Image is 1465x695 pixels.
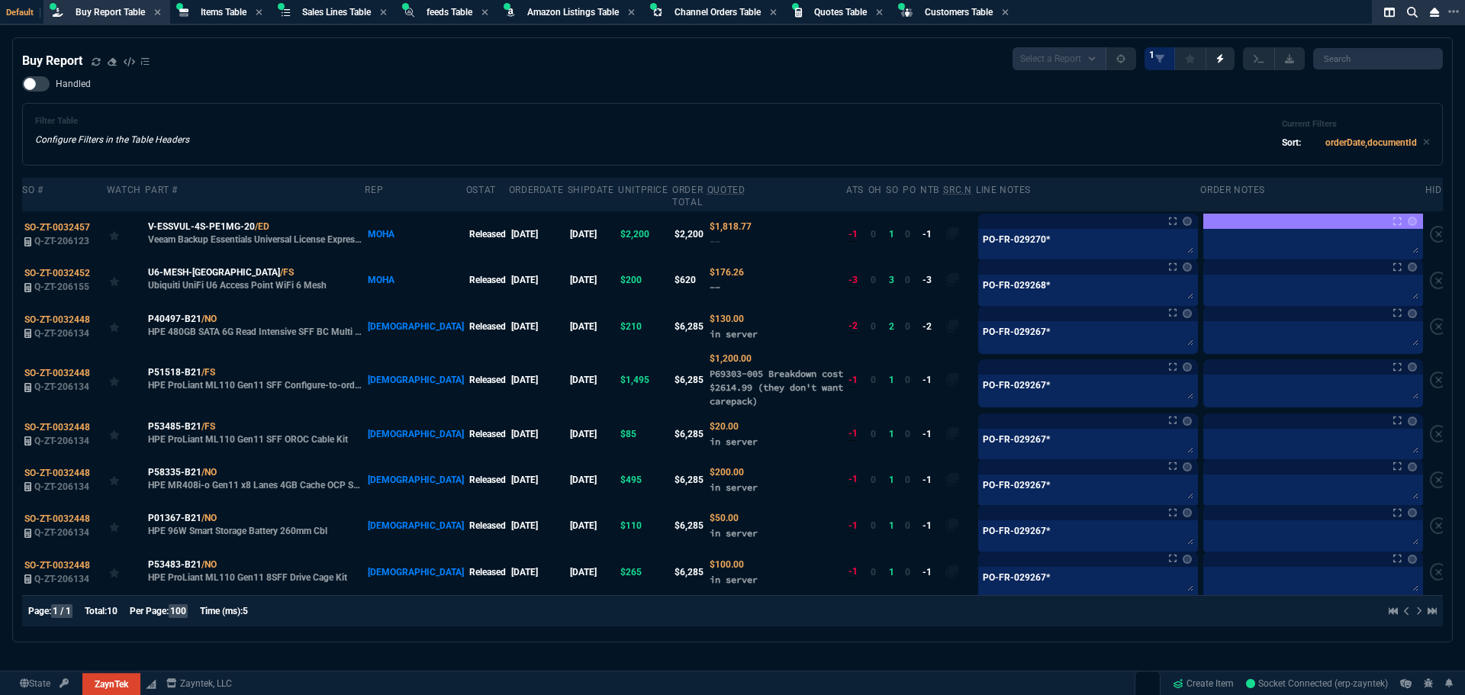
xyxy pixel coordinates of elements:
div: Order Notes [1200,184,1265,196]
td: HPE ProLiant ML110 Gen11 SFF Configure-to-order Server [145,349,365,410]
abbr: Quote Sourcing Notes [943,185,971,195]
p: HPE ProLiant ML110 Gen11 8SFF Drive Cage Kit [148,571,347,584]
span: 0 [871,429,876,439]
span: SO-ZT-0032457 [24,222,90,233]
span: Page: [28,606,51,616]
td: $495 [618,457,672,503]
span: Quoted Cost [710,267,744,278]
div: oStat [466,184,496,196]
nx-icon: Close Workbench [1424,3,1445,21]
a: /FS [201,420,215,433]
span: P40497-B21 [148,312,201,326]
p: Ubiquiti UniFi U6 Access Point WiFi 6 Mesh [148,279,327,291]
a: Global State [15,677,55,690]
td: $6,285 [672,457,707,503]
td: Released [466,349,509,410]
h6: Filter Table [35,116,189,127]
span: 0 [905,375,910,385]
td: Ubiquiti UniFi U6 Access Point WiFi 6 Mesh [145,257,365,303]
span: Quoted Cost [710,513,739,523]
span: 0 [905,321,910,332]
span: Quoted Cost [710,421,739,432]
span: 0 [905,567,910,578]
td: $265 [618,549,672,594]
span: feeds Table [427,7,472,18]
span: -- [710,236,720,247]
div: Add to Watchlist [109,561,143,583]
span: 10 [107,606,118,616]
td: MOHA [365,257,465,303]
td: [DATE] [568,211,618,257]
td: $6,285 [672,549,707,594]
span: in server [710,328,758,339]
a: 1AsY5wOmF7k5FCVOAAAm [1246,677,1388,690]
td: [DEMOGRAPHIC_DATA] [365,304,465,349]
p: HPE MR408i-o Gen11 x8 Lanes 4GB Cache OCP SPDM Storage Controller [148,479,363,491]
span: Socket Connected (erp-zayntek) [1246,678,1388,689]
p: HPE ProLiant ML110 Gen11 SFF Configure-to-order Server [148,379,363,391]
span: Total: [85,606,107,616]
td: [DEMOGRAPHIC_DATA] [365,549,465,594]
h6: Current Filters [1282,119,1430,130]
p: Veeam Backup Essentials Universal License Express migration subscription license (1 year) [148,233,363,246]
td: [DATE] [568,410,618,456]
div: Part # [145,184,178,196]
a: /ED [255,220,269,233]
span: 1 [1149,49,1154,61]
span: Quoted Cost [710,353,752,364]
td: HPE ProLiant ML110 Gen11 8SFF Drive Cage Kit [145,549,365,594]
span: Q-ZT-206134 [34,574,89,584]
p: Sort: [1282,136,1301,150]
p: Configure Filters in the Table Headers [35,133,189,146]
span: V-ESSVUL-4S-PE1MG-20 [148,220,255,233]
span: U6-MESH-[GEOGRAPHIC_DATA] [148,265,280,279]
span: Per Page: [130,606,169,616]
td: -3 [920,257,943,303]
td: -1 [920,549,943,594]
span: 100 [169,604,188,618]
td: 1 [886,410,903,456]
span: Q-ZT-206155 [34,282,89,292]
td: [DATE] [509,257,568,303]
span: 0 [871,275,876,285]
td: 1 [886,211,903,257]
span: Q-ZT-206134 [34,381,89,392]
span: Items Table [201,7,246,18]
span: SO-ZT-0032448 [24,560,90,571]
td: [DATE] [568,549,618,594]
td: 1 [886,349,903,410]
span: 0 [871,475,876,485]
a: /NO [201,511,217,525]
span: Quoted Cost [710,467,744,478]
nx-icon: Close Tab [876,7,883,19]
span: SO-ZT-0032448 [24,422,90,433]
div: -1 [848,565,858,579]
span: in server [710,481,758,493]
span: Amazon Listings Table [527,7,619,18]
span: 1 / 1 [51,604,72,618]
td: [DATE] [509,349,568,410]
span: Q-ZT-206123 [34,236,89,246]
td: -1 [920,457,943,503]
div: OrderDate [509,184,563,196]
td: $85 [618,410,672,456]
div: SO # [22,184,43,196]
td: $210 [618,304,672,349]
span: Handled [56,78,91,90]
span: 0 [871,321,876,332]
td: $2,200 [618,211,672,257]
td: [DEMOGRAPHIC_DATA] [365,457,465,503]
span: SO-ZT-0032452 [24,268,90,278]
td: $2,200 [672,211,707,257]
nx-icon: Open New Tab [1448,5,1459,19]
span: Q-ZT-206134 [34,436,89,446]
div: Add to Watchlist [109,224,143,245]
span: 0 [871,567,876,578]
span: Quoted Cost [710,559,744,570]
span: P58335-B21 [148,465,201,479]
td: MOHA [365,211,465,257]
td: [DATE] [509,410,568,456]
a: msbcCompanyName [162,677,237,690]
div: -3 [848,273,858,288]
span: 0 [871,229,876,240]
